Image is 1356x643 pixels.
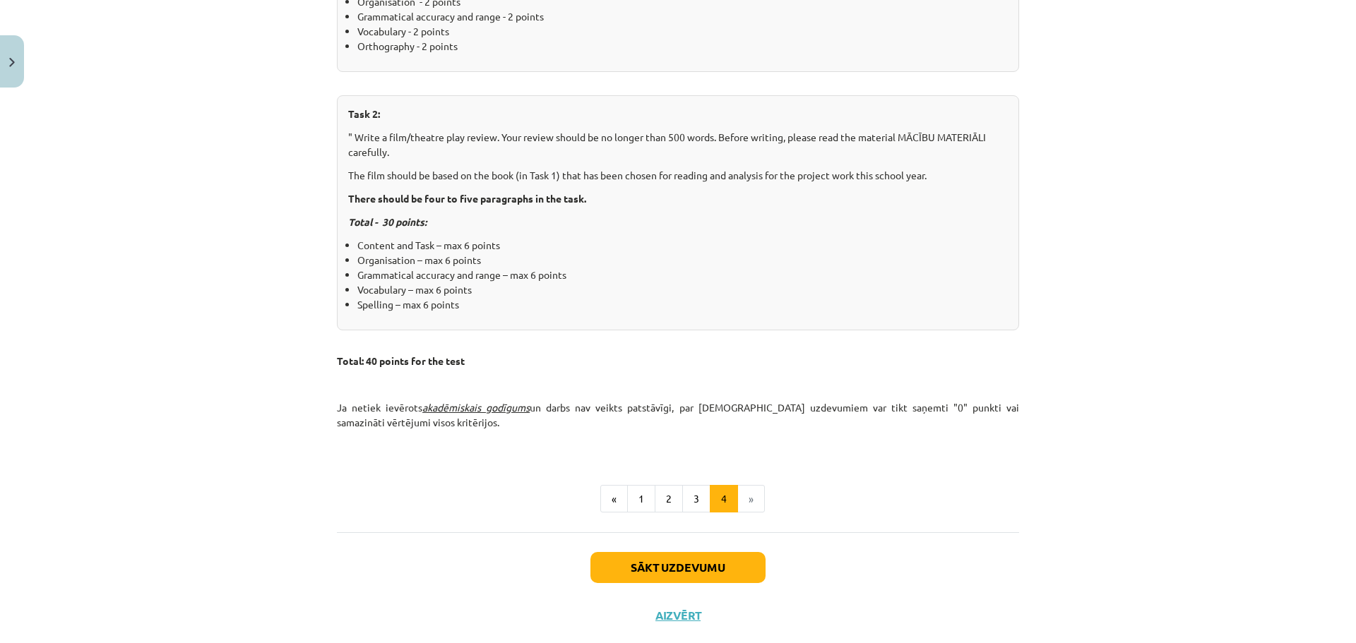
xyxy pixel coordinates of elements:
img: icon-close-lesson-0947bae3869378f0d4975bcd49f059093ad1ed9edebbc8119c70593378902aed.svg [9,58,15,67]
button: Sākt uzdevumu [590,552,766,583]
p: " Write a film/theatre play review. Your review should be no longer than 500 words. Before writin... [348,130,1008,160]
button: Aizvērt [651,608,705,623]
li: Orthography - 2 points [357,39,1008,54]
li: Content and Task – max 6 points [357,238,1008,253]
em: akadēmiskais godīgums [422,401,530,414]
p: The film should be based on the book (in Task 1) that has been chosen for reading and analysis fo... [348,168,1008,183]
p: Ja netiek ievērots un darbs nav veikts patstāvīgi, par [DEMOGRAPHIC_DATA] uzdevumiem var tikt saņ... [337,400,1019,430]
li: Grammatical accuracy and range - 2 points [357,9,1008,24]
li: Organisation – max 6 points [357,253,1008,268]
strong: Task 2: [348,107,380,120]
strong: Total: 40 points for the test [337,354,465,367]
nav: Page navigation example [337,485,1019,513]
button: 2 [655,485,683,513]
li: Vocabulary - 2 points [357,24,1008,39]
li: Spelling – max 6 points [357,297,1008,312]
button: « [600,485,628,513]
strong: There should be four to five paragraphs in the task. [348,192,586,205]
strong: Total - 30 points: [348,215,427,228]
li: Grammatical accuracy and range – max 6 points [357,268,1008,282]
button: 4 [710,485,738,513]
button: 1 [627,485,655,513]
li: Vocabulary – max 6 points [357,282,1008,297]
button: 3 [682,485,710,513]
